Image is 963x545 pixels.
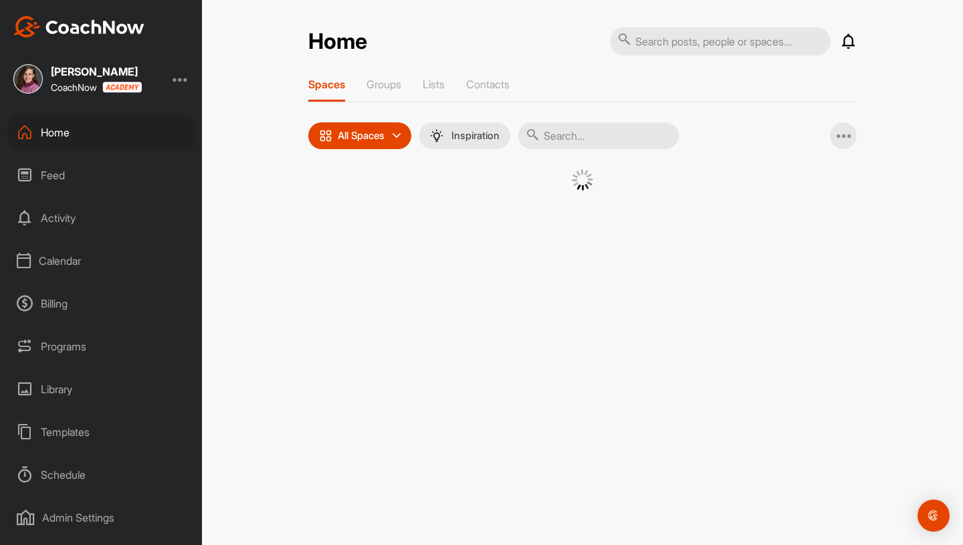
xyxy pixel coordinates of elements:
input: Search posts, people or spaces... [610,27,831,56]
p: Contacts [466,78,510,91]
div: Templates [7,415,196,449]
img: G6gVgL6ErOh57ABN0eRmCEwV0I4iEi4d8EwaPGI0tHgoAbU4EAHFLEQAh+QQFCgALACwIAA4AGAASAAAEbHDJSesaOCdk+8xg... [572,169,593,191]
img: CoachNow acadmey [102,82,142,93]
div: Activity [7,201,196,235]
div: [PERSON_NAME] [51,66,142,77]
div: Calendar [7,244,196,278]
img: menuIcon [430,129,443,142]
div: Schedule [7,458,196,492]
img: icon [319,129,332,142]
div: CoachNow [51,82,142,93]
div: Home [7,116,196,149]
input: Search... [518,122,679,149]
img: CoachNow [13,16,144,37]
div: Library [7,372,196,406]
div: Programs [7,330,196,363]
div: Open Intercom Messenger [918,500,950,532]
div: Admin Settings [7,501,196,534]
div: Billing [7,287,196,320]
p: Inspiration [451,130,500,141]
img: square_75e450d603089f0ba782c9d1eff7dce3.jpg [13,64,43,94]
p: All Spaces [338,130,385,141]
p: Groups [366,78,401,91]
p: Spaces [308,78,345,91]
div: Feed [7,158,196,192]
p: Lists [423,78,445,91]
h2: Home [308,29,367,55]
